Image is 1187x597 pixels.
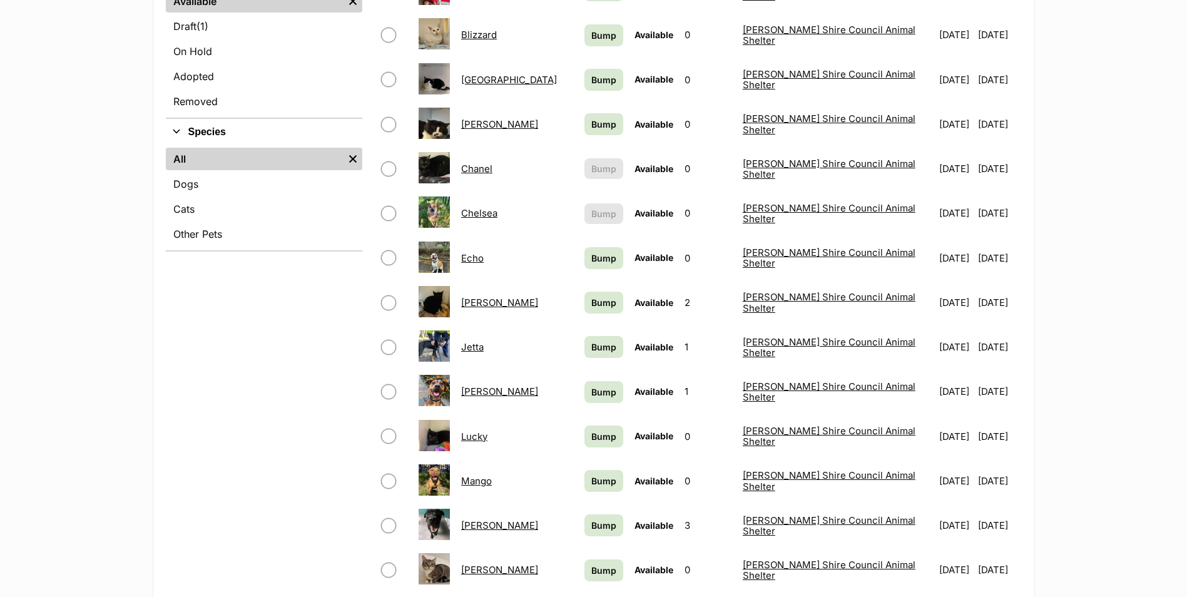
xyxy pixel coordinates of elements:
[978,147,1020,190] td: [DATE]
[743,158,915,180] a: [PERSON_NAME] Shire Council Animal Shelter
[978,191,1020,235] td: [DATE]
[743,247,915,269] a: [PERSON_NAME] Shire Council Animal Shelter
[461,431,487,442] a: Lucky
[584,113,623,135] a: Bump
[978,504,1020,547] td: [DATE]
[166,173,362,195] a: Dogs
[978,548,1020,591] td: [DATE]
[743,425,915,447] a: [PERSON_NAME] Shire Council Animal Shelter
[166,148,344,170] a: All
[634,342,673,352] span: Available
[591,564,616,577] span: Bump
[344,148,362,170] a: Remove filter
[934,237,977,280] td: [DATE]
[584,470,623,492] a: Bump
[634,74,673,84] span: Available
[461,207,497,219] a: Chelsea
[461,475,492,487] a: Mango
[743,559,915,581] a: [PERSON_NAME] Shire Council Animal Shelter
[978,325,1020,369] td: [DATE]
[166,90,362,113] a: Removed
[634,564,673,575] span: Available
[978,13,1020,56] td: [DATE]
[680,281,736,324] td: 2
[743,24,915,46] a: [PERSON_NAME] Shire Council Animal Shelter
[584,559,623,581] a: Bump
[591,519,616,532] span: Bump
[934,459,977,503] td: [DATE]
[166,223,362,245] a: Other Pets
[680,459,736,503] td: 0
[634,431,673,441] span: Available
[166,40,362,63] a: On Hold
[978,58,1020,101] td: [DATE]
[461,385,538,397] a: [PERSON_NAME]
[680,370,736,413] td: 1
[743,202,915,225] a: [PERSON_NAME] Shire Council Animal Shelter
[743,380,915,403] a: [PERSON_NAME] Shire Council Animal Shelter
[978,415,1020,458] td: [DATE]
[978,370,1020,413] td: [DATE]
[680,237,736,280] td: 0
[461,297,538,309] a: [PERSON_NAME]
[584,24,623,46] a: Bump
[680,325,736,369] td: 1
[680,548,736,591] td: 0
[461,163,492,175] a: Chanel
[680,504,736,547] td: 3
[591,296,616,309] span: Bump
[634,297,673,308] span: Available
[166,145,362,250] div: Species
[461,519,538,531] a: [PERSON_NAME]
[166,124,362,140] button: Species
[591,29,616,42] span: Bump
[584,69,623,91] a: Bump
[978,103,1020,146] td: [DATE]
[680,191,736,235] td: 0
[634,252,673,263] span: Available
[461,341,484,353] a: Jetta
[591,207,616,220] span: Bump
[680,415,736,458] td: 0
[591,73,616,86] span: Bump
[934,370,977,413] td: [DATE]
[743,514,915,537] a: [PERSON_NAME] Shire Council Animal Shelter
[680,13,736,56] td: 0
[934,13,977,56] td: [DATE]
[634,386,673,397] span: Available
[584,247,623,269] a: Bump
[634,208,673,218] span: Available
[461,252,484,264] a: Echo
[584,514,623,536] a: Bump
[743,291,915,314] a: [PERSON_NAME] Shire Council Animal Shelter
[680,103,736,146] td: 0
[743,336,915,359] a: [PERSON_NAME] Shire Council Animal Shelter
[934,415,977,458] td: [DATE]
[591,340,616,354] span: Bump
[591,118,616,131] span: Bump
[584,426,623,447] a: Bump
[166,15,362,38] a: Draft
[634,163,673,174] span: Available
[634,476,673,486] span: Available
[591,385,616,399] span: Bump
[634,520,673,531] span: Available
[934,325,977,369] td: [DATE]
[584,336,623,358] a: Bump
[743,68,915,91] a: [PERSON_NAME] Shire Council Animal Shelter
[680,147,736,190] td: 0
[166,65,362,88] a: Adopted
[584,158,623,179] button: Bump
[461,29,497,41] a: Blizzard
[978,281,1020,324] td: [DATE]
[584,292,623,314] a: Bump
[934,103,977,146] td: [DATE]
[584,381,623,403] a: Bump
[166,198,362,220] a: Cats
[591,162,616,175] span: Bump
[743,469,915,492] a: [PERSON_NAME] Shire Council Animal Shelter
[934,58,977,101] td: [DATE]
[461,74,557,86] a: [GEOGRAPHIC_DATA]
[196,19,208,34] span: (1)
[591,430,616,443] span: Bump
